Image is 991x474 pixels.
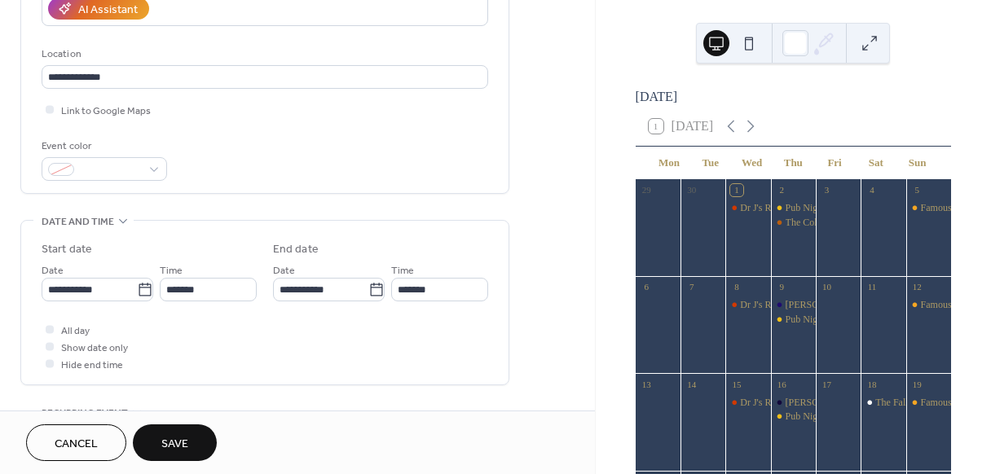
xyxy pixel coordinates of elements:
[725,201,770,215] div: Dr J's Rib Night
[61,103,151,120] span: Link to Google Maps
[865,378,878,390] div: 18
[42,213,114,230] span: Date and time
[786,201,869,215] div: Pub Night Thursdays
[821,184,833,196] div: 3
[771,410,816,424] div: Pub Night Thursdays
[771,396,816,410] div: Bob Butcher Live at Pub Night
[273,262,295,279] span: Date
[896,147,938,179] div: Sun
[685,281,698,293] div: 7
[160,262,183,279] span: Time
[906,201,951,215] div: Famous Sunday Brunch Buffet
[855,147,896,179] div: Sat
[821,378,833,390] div: 17
[42,262,64,279] span: Date
[771,216,816,230] div: The Colton Sisters Live at Pub Night!
[42,405,128,422] span: Recurring event
[776,184,788,196] div: 2
[273,241,319,258] div: End date
[776,281,788,293] div: 9
[814,147,856,179] div: Fri
[786,216,934,230] div: The Colton Sisters Live at Pub Night!
[786,313,869,327] div: Pub Night Thursdays
[42,241,92,258] div: Start date
[786,410,869,424] div: Pub Night Thursdays
[61,323,90,340] span: All day
[61,357,123,374] span: Hide end time
[786,396,936,410] div: [PERSON_NAME] Live at Pub Night
[725,396,770,410] div: Dr J's Rib Night
[773,147,814,179] div: Thu
[740,396,804,410] div: Dr J's Rib Night
[776,378,788,390] div: 16
[42,46,485,63] div: Location
[42,138,164,155] div: Event color
[865,281,878,293] div: 11
[731,147,773,179] div: Wed
[730,184,742,196] div: 1
[786,298,939,312] div: [PERSON_NAME] Live at Pub Night!
[730,378,742,390] div: 15
[689,147,731,179] div: Tue
[740,298,804,312] div: Dr J's Rib Night
[78,2,138,19] div: AI Assistant
[911,281,923,293] div: 12
[641,378,653,390] div: 13
[771,298,816,312] div: Bradley McAree Live at Pub Night!
[641,184,653,196] div: 29
[636,87,951,107] div: [DATE]
[875,396,939,410] div: The Fall Formal
[685,378,698,390] div: 14
[911,378,923,390] div: 19
[771,201,816,215] div: Pub Night Thursdays
[725,298,770,312] div: Dr J's Rib Night
[861,396,905,410] div: The Fall Formal
[133,424,217,461] button: Save
[906,298,951,312] div: Famous Sunday Brunch Buffet
[740,201,804,215] div: Dr J's Rib Night
[911,184,923,196] div: 5
[649,147,690,179] div: Mon
[26,424,126,461] button: Cancel
[730,281,742,293] div: 8
[865,184,878,196] div: 4
[641,281,653,293] div: 6
[61,340,128,357] span: Show date only
[906,396,951,410] div: Famous Sunday Brunch Buffet
[55,436,98,453] span: Cancel
[161,436,188,453] span: Save
[685,184,698,196] div: 30
[821,281,833,293] div: 10
[771,313,816,327] div: Pub Night Thursdays
[391,262,414,279] span: Time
